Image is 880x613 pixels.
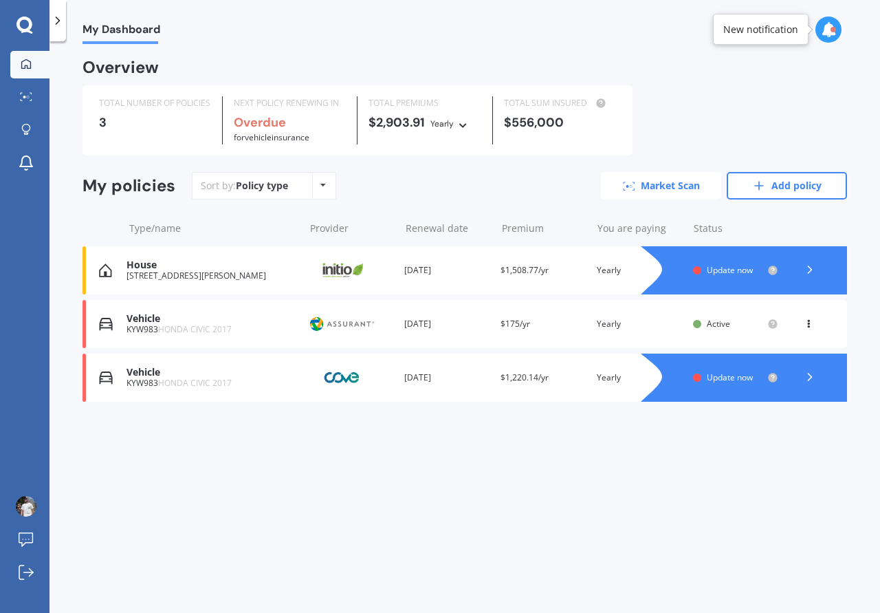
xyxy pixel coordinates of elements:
[406,222,490,235] div: Renewal date
[82,61,159,74] div: Overview
[308,311,377,337] img: Protecta
[158,323,232,335] span: HONDA CIVIC 2017
[601,172,721,200] a: Market Scan
[597,317,682,331] div: Yearly
[126,313,297,325] div: Vehicle
[308,365,377,391] img: Cove
[368,116,481,131] div: $2,903.91
[126,367,297,378] div: Vehicle
[99,317,113,331] img: Vehicle
[82,176,175,196] div: My policies
[126,271,297,281] div: [STREET_ADDRESS][PERSON_NAME]
[99,116,211,129] div: 3
[404,371,489,385] div: [DATE]
[502,222,586,235] div: Premium
[308,257,377,283] img: Initio
[500,264,549,276] span: $1,508.77/yr
[430,117,454,131] div: Yearly
[99,96,211,110] div: TOTAL NUMBER OF POLICIES
[404,264,489,277] div: [DATE]
[16,496,36,517] img: picture
[500,318,530,330] span: $175/yr
[234,114,286,131] b: Overdue
[500,372,549,383] span: $1,220.14/yr
[504,116,616,129] div: $556,000
[597,222,682,235] div: You are paying
[597,371,682,385] div: Yearly
[404,317,489,331] div: [DATE]
[707,264,753,276] span: Update now
[126,259,297,271] div: House
[126,325,297,334] div: KYW983
[694,222,778,235] div: Status
[310,222,395,235] div: Provider
[597,264,682,277] div: Yearly
[158,377,232,389] span: HONDA CIVIC 2017
[368,96,481,110] div: TOTAL PREMIUMS
[707,318,730,330] span: Active
[723,23,798,36] div: New notification
[126,378,297,388] div: KYW983
[236,179,288,193] div: Policy type
[201,179,288,193] div: Sort by:
[99,371,113,385] img: Vehicle
[504,96,616,110] div: TOTAL SUM INSURED
[234,96,346,110] div: NEXT POLICY RENEWING IN
[99,264,112,277] img: House
[727,172,847,200] a: Add policy
[129,222,299,235] div: Type/name
[234,131,309,143] span: for Vehicle insurance
[82,23,160,41] span: My Dashboard
[707,372,753,383] span: Update now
